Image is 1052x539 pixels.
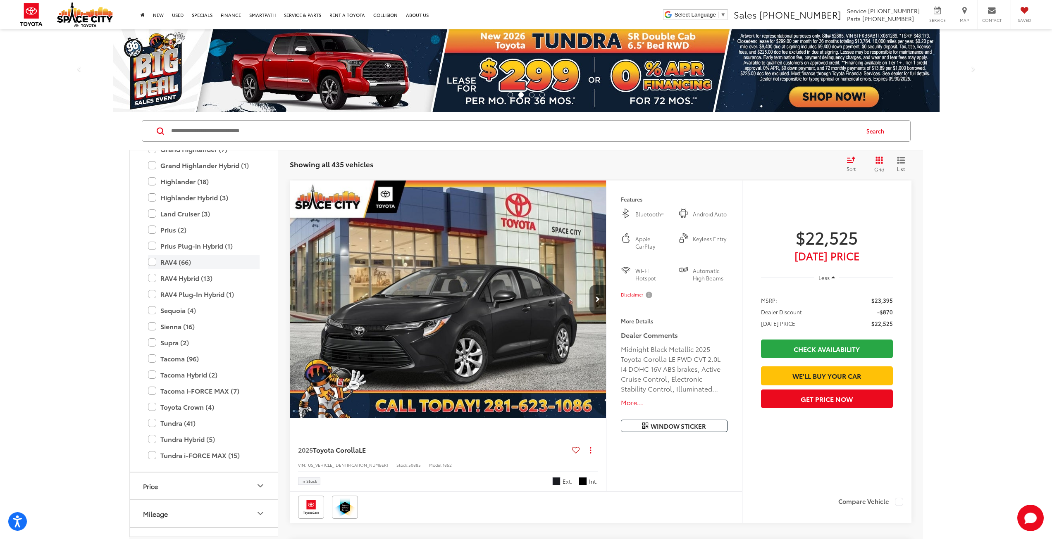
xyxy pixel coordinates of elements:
[635,267,670,282] span: Wi-Fi Hotspot
[148,287,260,302] label: RAV4 Plug-In Hybrid (1)
[148,239,260,253] label: Prius Plug-in Hybrid (1)
[761,319,795,328] span: [DATE] PRICE
[621,398,727,407] button: More...
[877,308,893,316] span: -$870
[143,510,168,518] div: Mileage
[814,270,839,285] button: Less
[621,330,727,340] h5: Dealer Comments
[621,420,727,432] button: Window Sticker
[720,12,726,18] span: ▼
[130,473,279,499] button: PricePrice
[589,285,606,314] button: Next image
[1015,17,1033,23] span: Saved
[693,267,728,282] span: Automatic High Beams
[408,462,421,468] span: 50885
[313,445,359,454] span: Toyota Corolla
[862,14,914,23] span: [PHONE_NUMBER]
[148,319,260,334] label: Sienna (16)
[651,422,706,430] span: Window Sticker
[443,462,452,468] span: 1852
[143,482,158,490] div: Price
[1017,505,1044,531] svg: Start Chat
[589,477,598,485] span: Int.
[621,318,727,324] h4: More Details
[590,447,591,454] span: dropdown dots
[761,308,802,316] span: Dealer Discount
[148,368,260,382] label: Tacoma Hybrid (2)
[429,462,443,468] span: Model:
[148,303,260,318] label: Sequoia (4)
[642,422,648,430] i: Window Sticker
[148,158,260,173] label: Grand Highlander Hybrid (1)
[1017,505,1044,531] button: Toggle Chat Window
[675,12,716,18] span: Select Language
[868,7,920,15] span: [PHONE_NUMBER]
[359,445,366,454] span: LE
[621,292,643,298] span: Disclaimer
[148,351,260,366] label: Tacoma (96)
[300,497,322,517] img: Toyota Care
[761,227,893,247] span: $22,525
[583,443,598,457] button: Actions
[563,477,573,485] span: Ext.
[761,296,777,304] span: MSRP:
[113,29,940,112] img: 2026 Toyota Tundra
[635,235,670,250] span: Apple CarPlay
[396,462,408,468] span: Stock:
[874,166,885,173] span: Grid
[761,389,893,408] button: Get Price Now
[298,445,313,454] span: 2025
[897,165,905,172] span: List
[148,190,260,205] label: Highlander Hybrid (3)
[148,416,260,430] label: Tundra (41)
[982,17,1002,23] span: Contact
[148,255,260,269] label: RAV4 (66)
[148,174,260,189] label: Highlander (18)
[57,2,113,27] img: Space City Toyota
[865,156,891,173] button: Grid View
[130,500,279,527] button: MileageMileage
[847,14,861,23] span: Parts
[306,462,388,468] span: [US_VEHICLE_IDENTIFICATION_NUMBER]
[170,121,859,141] input: Search by Make, Model, or Keyword
[842,156,865,173] button: Select sort value
[621,196,727,202] h4: Features
[759,8,841,21] span: [PHONE_NUMBER]
[693,210,728,218] span: Android Auto
[871,296,893,304] span: $23,395
[289,180,607,418] div: 2025 Toyota Corolla LE 0
[298,462,306,468] span: VIN:
[847,7,866,15] span: Service
[761,366,893,385] a: We'll Buy Your Car
[928,17,947,23] span: Service
[693,235,728,250] span: Keyless Entry
[148,335,260,350] label: Supra (2)
[334,497,356,517] img: Toyota Safety Sense
[148,271,260,285] label: RAV4 Hybrid (13)
[871,319,893,328] span: $22,525
[148,223,260,237] label: Prius (2)
[734,8,757,21] span: Sales
[838,498,903,506] label: Compare Vehicle
[579,477,587,485] span: Black
[552,477,561,485] span: Midnight Black Metallic
[955,17,973,23] span: Map
[148,400,260,414] label: Toyota Crown (4)
[859,121,896,141] button: Search
[289,180,607,418] a: 2025 Toyota Corolla LE2025 Toyota Corolla LE2025 Toyota Corolla LE2025 Toyota Corolla LE
[255,508,265,518] div: Mileage
[290,159,373,169] span: Showing all 435 vehicles
[298,445,569,454] a: 2025Toyota CorollaLE
[301,479,317,483] span: In Stock
[891,156,911,173] button: List View
[255,481,265,491] div: Price
[818,274,830,281] span: Less
[148,432,260,446] label: Tundra Hybrid (5)
[675,12,726,18] a: Select Language​
[847,165,856,172] span: Sort
[761,252,893,260] span: [DATE] Price
[621,344,727,394] div: Midnight Black Metallic 2025 Toyota Corolla LE FWD CVT 2.0L I4 DOHC 16V ABS brakes, Active Cruise...
[148,448,260,463] label: Tundra i-FORCE MAX (15)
